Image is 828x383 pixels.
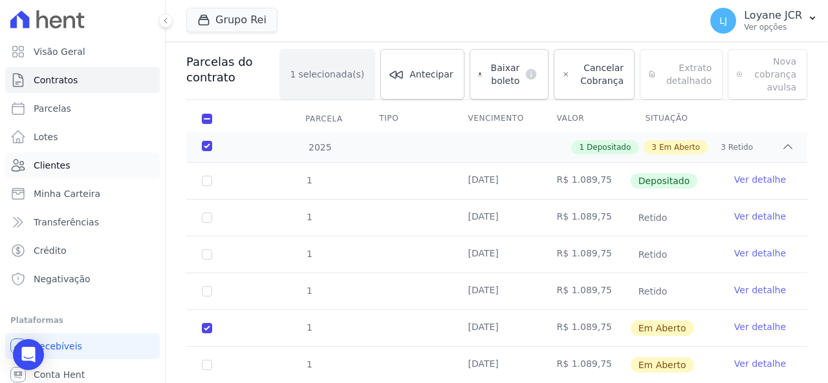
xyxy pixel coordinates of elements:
span: Retido [728,141,753,153]
span: 1 [579,141,584,153]
input: Só é possível selecionar pagamentos em aberto [202,212,212,223]
td: [DATE] [452,273,541,309]
td: R$ 1.089,75 [541,310,630,346]
span: 1 [305,175,312,185]
button: LJ Loyane JCR Ver opções [700,3,828,39]
span: Em Aberto [631,320,694,336]
span: Parcelas [34,102,71,115]
span: 1 [290,68,296,81]
a: Recebíveis [5,333,160,359]
h3: Parcelas do contrato [186,54,279,85]
span: Depositado [631,173,698,189]
a: Transferências [5,209,160,235]
div: Plataformas [10,313,155,328]
input: Só é possível selecionar pagamentos em aberto [202,249,212,260]
td: [DATE] [452,310,541,346]
a: Ver detalhe [734,247,786,260]
a: Clientes [5,152,160,178]
button: Grupo Rei [186,8,278,32]
span: Retido [631,210,675,225]
span: 1 [305,359,312,369]
span: Visão Geral [34,45,85,58]
input: Só é possível selecionar pagamentos em aberto [202,286,212,296]
div: Open Intercom Messenger [13,339,44,370]
span: Depositado [587,141,631,153]
span: Em Aberto [631,357,694,373]
input: default [202,360,212,370]
td: [DATE] [452,236,541,273]
td: R$ 1.089,75 [541,200,630,236]
a: Ver detalhe [734,357,786,370]
span: Recebíveis [34,340,82,353]
span: Retido [631,284,675,299]
th: Tipo [364,105,452,132]
p: Ver opções [744,22,802,32]
td: R$ 1.089,75 [541,163,630,199]
td: R$ 1.089,75 [541,273,630,309]
span: Negativação [34,273,91,285]
td: [DATE] [452,200,541,236]
a: Negativação [5,266,160,292]
span: selecionada(s) [299,68,365,81]
span: 3 [651,141,657,153]
span: 1 [305,322,312,333]
a: Ver detalhe [734,284,786,296]
a: Parcelas [5,96,160,121]
a: Ver detalhe [734,210,786,223]
td: R$ 1.089,75 [541,347,630,383]
span: Retido [631,247,675,262]
th: Situação [630,105,719,132]
p: Loyane JCR [744,9,802,22]
span: Minha Carteira [34,187,100,200]
span: 3 [721,141,726,153]
a: Lotes [5,124,160,150]
span: Antecipar [409,68,453,81]
a: Contratos [5,67,160,93]
span: LJ [719,16,727,25]
td: R$ 1.089,75 [541,236,630,273]
span: Transferências [34,216,99,229]
span: 1 [305,285,312,296]
span: 1 [305,212,312,222]
span: Lotes [34,130,58,143]
span: Contratos [34,74,78,87]
span: Em Aberto [659,141,700,153]
a: Cancelar Cobrança [554,49,635,99]
a: Minha Carteira [5,181,160,207]
td: [DATE] [452,163,541,199]
a: Antecipar [380,49,464,99]
span: Crédito [34,244,67,257]
span: Conta Hent [34,368,85,381]
span: 1 [305,249,312,259]
div: Parcela [290,106,358,132]
td: [DATE] [452,347,541,383]
a: Visão Geral [5,39,160,65]
a: Ver detalhe [734,173,786,186]
span: Cancelar Cobrança [575,61,624,87]
input: Só é possível selecionar pagamentos em aberto [202,176,212,186]
a: Ver detalhe [734,320,786,333]
a: Crédito [5,238,160,264]
input: default [202,323,212,333]
th: Valor [541,105,630,132]
span: Clientes [34,159,70,172]
th: Vencimento [452,105,541,132]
